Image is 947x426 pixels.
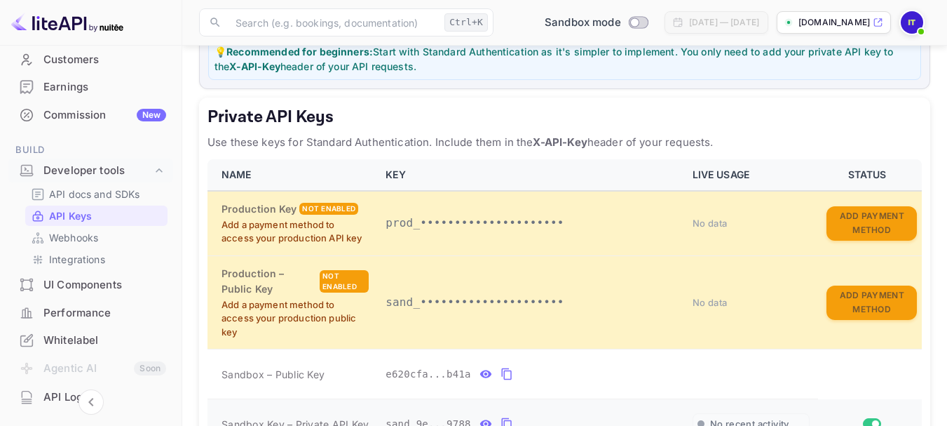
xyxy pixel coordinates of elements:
div: Earnings [43,79,166,95]
a: Webhooks [31,230,162,245]
strong: Recommended for beginners: [226,46,373,58]
a: Add Payment Method [826,216,917,228]
div: Commission [43,107,166,124]
div: Performance [43,305,166,321]
div: [DATE] — [DATE] [689,16,759,29]
div: Whitelabel [8,327,173,354]
a: Earnings [8,74,173,100]
h6: Production Key [222,201,297,217]
div: Webhooks [25,227,168,248]
input: Search (e.g. bookings, documentation) [227,8,439,36]
span: No data [693,218,728,229]
th: KEY [377,159,683,191]
p: Webhooks [49,230,98,245]
a: API Logs [8,384,173,410]
a: CommissionNew [8,102,173,128]
p: Add a payment method to access your production public key [222,298,369,340]
span: Build [8,142,173,158]
div: API docs and SDKs [25,184,168,204]
a: Customers [8,46,173,72]
div: Developer tools [8,159,173,183]
a: Integrations [31,252,162,267]
div: API Keys [25,206,168,226]
p: API Keys [49,208,92,223]
span: Sandbox – Public Key [222,367,325,382]
div: Switch to Production mode [539,15,653,31]
th: LIVE USAGE [684,159,819,191]
p: 💡 Start with Standard Authentication as it's simpler to implement. You only need to add your priv... [214,44,915,74]
div: API Logs [43,390,166,406]
div: Customers [8,46,173,74]
p: [DOMAIN_NAME] [798,16,870,29]
a: API Keys [31,208,162,223]
img: IMKAN TOURS [901,11,923,34]
span: No data [693,297,728,308]
h6: Production – Public Key [222,266,317,297]
div: Not enabled [320,270,369,293]
th: NAME [207,159,377,191]
div: UI Components [8,272,173,299]
div: UI Components [43,277,166,293]
a: Add Payment Method [826,295,917,307]
p: prod_••••••••••••••••••••• [386,215,675,232]
div: Earnings [8,74,173,101]
p: Add a payment method to access your production API key [222,218,369,246]
p: API docs and SDKs [49,187,140,201]
a: UI Components [8,272,173,298]
div: Ctrl+K [444,13,488,32]
a: API docs and SDKs [31,187,162,201]
p: sand_••••••••••••••••••••• [386,294,675,311]
div: Whitelabel [43,333,166,349]
div: Customers [43,52,166,68]
div: Not enabled [299,203,358,215]
div: Integrations [25,249,168,269]
h5: Private API Keys [207,106,922,128]
p: Integrations [49,252,105,267]
strong: X-API-Key [533,135,587,149]
div: Performance [8,300,173,327]
button: Collapse navigation [79,390,104,415]
p: Use these keys for Standard Authentication. Include them in the header of your requests. [207,134,922,151]
div: Developer tools [43,163,152,179]
button: Add Payment Method [826,286,917,320]
strong: X-API-Key [229,60,280,72]
span: Sandbox mode [545,15,621,31]
a: Whitelabel [8,327,173,353]
div: API Logs [8,384,173,411]
a: Performance [8,300,173,326]
button: Add Payment Method [826,206,917,241]
div: CommissionNew [8,102,173,129]
img: LiteAPI logo [11,11,123,34]
span: e620cfa...b41a [386,367,471,382]
th: STATUS [818,159,922,191]
div: New [137,109,166,121]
